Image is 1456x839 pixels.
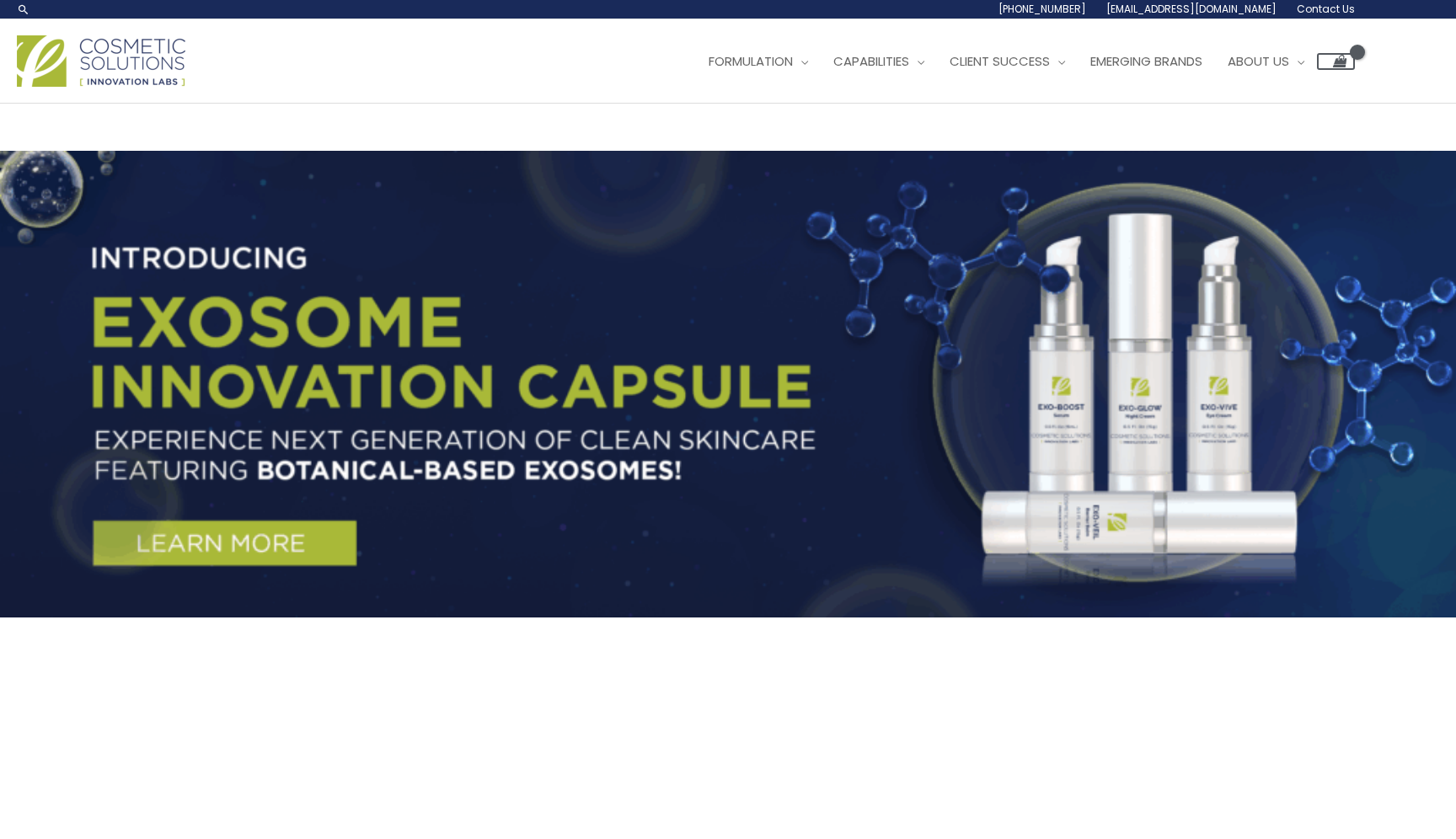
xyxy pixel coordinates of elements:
span: Emerging Brands [1090,52,1202,70]
a: Capabilities [821,36,937,87]
a: Client Success [937,36,1078,87]
span: Client Success [950,52,1050,70]
span: Capabilities [833,52,909,70]
span: About Us [1228,52,1289,70]
a: Formulation [696,36,821,87]
span: [EMAIL_ADDRESS][DOMAIN_NAME] [1106,2,1277,16]
a: View Shopping Cart, empty [1317,53,1355,70]
a: Emerging Brands [1078,36,1215,87]
span: Contact Us [1297,2,1355,16]
span: [PHONE_NUMBER] [998,2,1086,16]
nav: Site Navigation [683,36,1355,87]
img: Cosmetic Solutions Logo [17,35,185,87]
span: Formulation [709,52,793,70]
a: About Us [1215,36,1317,87]
a: Search icon link [17,3,30,16]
